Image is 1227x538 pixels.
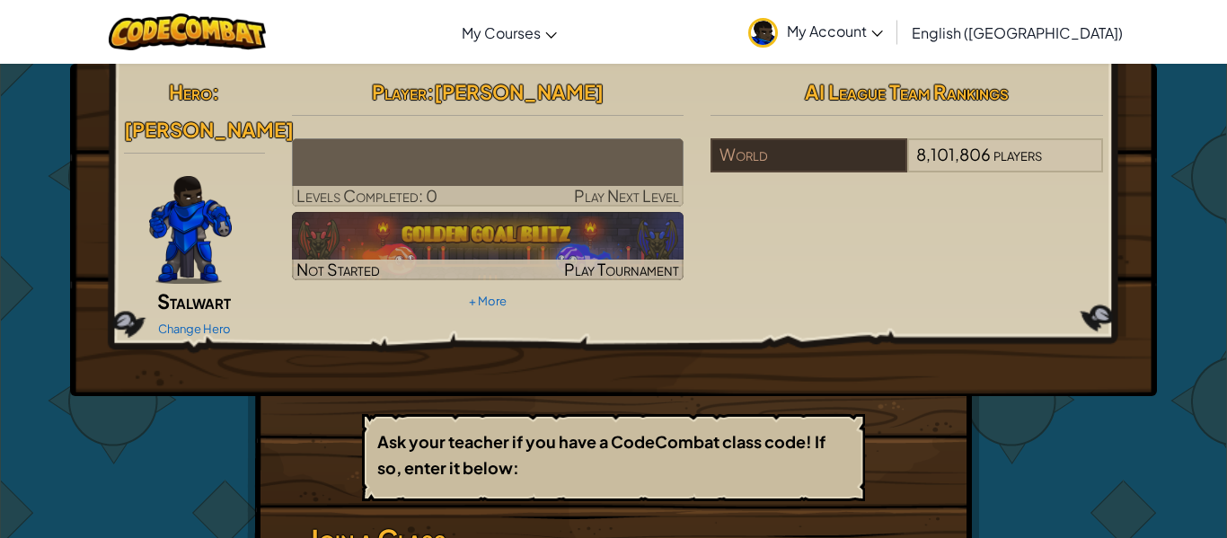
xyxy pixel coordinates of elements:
span: : [427,79,434,104]
span: players [993,144,1042,164]
span: AI League Team Rankings [805,79,1009,104]
a: World8,101,806players [711,155,1103,176]
a: Play Next Level [292,138,684,207]
span: [PERSON_NAME] [434,79,604,104]
a: My Account [739,4,892,60]
span: Stalwart [157,288,231,313]
img: avatar [748,18,778,48]
a: + More [469,294,507,308]
img: Gordon-selection-pose.png [149,176,232,284]
span: : [212,79,219,104]
img: Golden Goal [292,212,684,280]
span: Levels Completed: 0 [296,185,437,206]
span: Play Next Level [574,185,679,206]
a: English ([GEOGRAPHIC_DATA]) [903,8,1132,57]
div: World [711,138,906,172]
span: Not Started [296,259,380,279]
span: Play Tournament [564,259,679,279]
span: [PERSON_NAME] [124,117,294,142]
b: Ask your teacher if you have a CodeCombat class code! If so, enter it below: [377,431,825,478]
a: My Courses [453,8,566,57]
span: 8,101,806 [916,144,991,164]
img: CodeCombat logo [109,13,266,50]
span: Hero [169,79,212,104]
span: English ([GEOGRAPHIC_DATA]) [912,23,1123,42]
span: My Courses [462,23,541,42]
a: Change Hero [158,322,231,336]
a: Not StartedPlay Tournament [292,212,684,280]
span: My Account [787,22,883,40]
span: Player [372,79,427,104]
